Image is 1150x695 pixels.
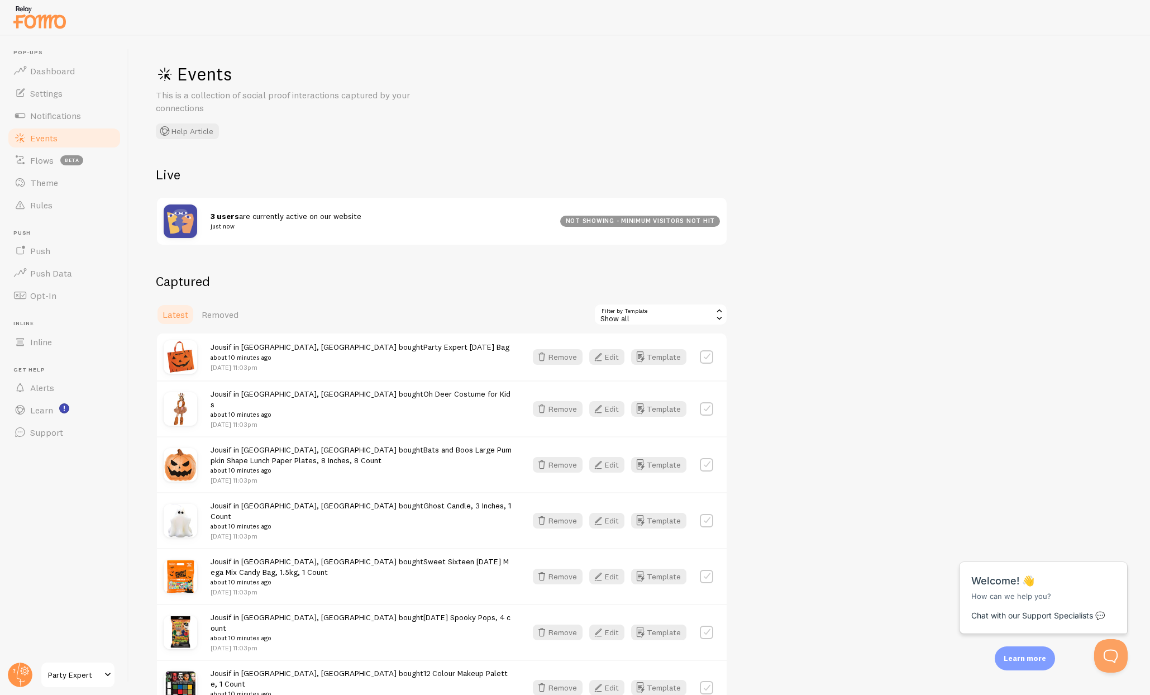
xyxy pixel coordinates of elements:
a: Rules [7,194,122,216]
span: Get Help [13,366,122,374]
span: Support [30,427,63,438]
button: Remove [533,569,583,584]
button: Remove [533,457,583,473]
span: Jousif in [GEOGRAPHIC_DATA], [GEOGRAPHIC_DATA] bought [211,342,509,363]
span: Inline [30,336,52,347]
span: Inline [13,320,122,327]
small: about 10 minutes ago [211,410,513,420]
h2: Live [156,166,728,183]
a: Events [7,127,122,149]
button: Template [631,625,686,640]
button: Help Article [156,123,219,139]
iframe: Help Scout Beacon - Messages and Notifications [954,534,1134,639]
a: Inline [7,331,122,353]
h1: Events [156,63,491,85]
button: Remove [533,625,583,640]
span: are currently active on our website [211,211,547,232]
a: Latest [156,303,195,326]
span: beta [60,155,83,165]
div: Show all [594,303,728,326]
p: This is a collection of social proof interactions captured by your connections [156,89,424,115]
small: about 10 minutes ago [211,577,513,587]
a: Settings [7,82,122,104]
button: Template [631,513,686,529]
span: Pop-ups [13,49,122,56]
button: Template [631,349,686,365]
small: about 10 minutes ago [211,465,513,475]
a: Push Data [7,262,122,284]
span: Latest [163,309,188,320]
span: Jousif in [GEOGRAPHIC_DATA], [GEOGRAPHIC_DATA] bought [211,389,513,420]
span: Jousif in [GEOGRAPHIC_DATA], [GEOGRAPHIC_DATA] bought [211,556,513,588]
button: Template [631,401,686,417]
span: Settings [30,88,63,99]
a: Alerts [7,377,122,399]
p: [DATE] 11:03pm [211,643,513,653]
strong: 3 users [211,211,239,221]
span: Theme [30,177,58,188]
button: Edit [589,401,624,417]
span: Rules [30,199,53,211]
button: Remove [533,349,583,365]
button: Template [631,457,686,473]
img: fun-world-decorations-ghost-candle-3-inches-1-count-71765111393-1180770928_small.jpg [164,504,197,537]
a: [DATE] Spooky Pops, 4 count [211,612,510,633]
small: about 10 minutes ago [211,353,509,363]
span: Events [30,132,58,144]
img: amscan-ca-halloween-bats-and-boos-large-pumpkin-shape-lunch-paper-plates-8-inches-8-count-0111792... [164,448,197,482]
a: 12 Colour Makeup Palette, 1 Count [211,668,508,689]
a: Party Expert [40,661,116,688]
span: Removed [202,309,238,320]
span: Jousif in [GEOGRAPHIC_DATA], [GEOGRAPHIC_DATA] bought [211,501,513,532]
small: about 10 minutes ago [211,633,513,643]
button: Edit [589,569,624,584]
a: Removed [195,303,245,326]
a: Edit [589,401,631,417]
button: Template [631,569,686,584]
p: [DATE] 11:03pm [211,475,513,485]
span: Opt-In [30,290,56,301]
p: [DATE] 11:03pm [211,587,513,597]
a: Notifications [7,104,122,127]
span: Learn [30,404,53,416]
a: Push [7,240,122,262]
a: Support [7,421,122,444]
a: Edit [589,569,631,584]
img: fun-world-costumes-oh-dear-costume-for-kids-14229740519484_small.jpg [164,392,197,426]
button: Edit [589,349,624,365]
div: not showing - minimum visitors not hit [560,216,720,227]
p: [DATE] 11:03pm [211,420,513,429]
a: Oh Deer Costume for Kids [211,389,510,410]
span: Notifications [30,110,81,121]
button: Remove [533,513,583,529]
small: just now [211,221,547,231]
a: Opt-In [7,284,122,307]
p: Learn more [1004,653,1046,664]
span: Push Data [30,268,72,279]
div: Learn more [995,646,1055,670]
h2: Captured [156,273,728,290]
span: Jousif in [GEOGRAPHIC_DATA], [GEOGRAPHIC_DATA] bought [211,445,513,476]
small: about 10 minutes ago [211,521,513,531]
a: Sweet Sixteen [DATE] Mega Mix Candy Bag, 1.5kg, 1 Count [211,556,509,577]
button: Edit [589,625,624,640]
a: Learn [7,399,122,421]
a: Edit [589,625,631,640]
img: exclusive-candy-novelty-distributing-ltd-impulse-buying-halloween-spooky-pops-4-count-60631937960... [164,616,197,649]
svg: <p>Watch New Feature Tutorials!</p> [59,403,69,413]
span: Flows [30,155,54,166]
span: Push [13,230,122,237]
iframe: Help Scout Beacon - Open [1094,639,1128,673]
img: guangzhou-colorful-nonwoven-product-co-store-supplies-party-expert-halloween-bag-810120719078-119... [164,340,197,374]
a: Bats and Boos Large Pumpkin Shape Lunch Paper Plates, 8 Inches, 8 Count [211,445,512,465]
button: Edit [589,513,624,529]
img: fomo-relay-logo-orange.svg [12,3,68,31]
a: Flows beta [7,149,122,172]
span: Dashboard [30,65,75,77]
span: Alerts [30,382,54,393]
